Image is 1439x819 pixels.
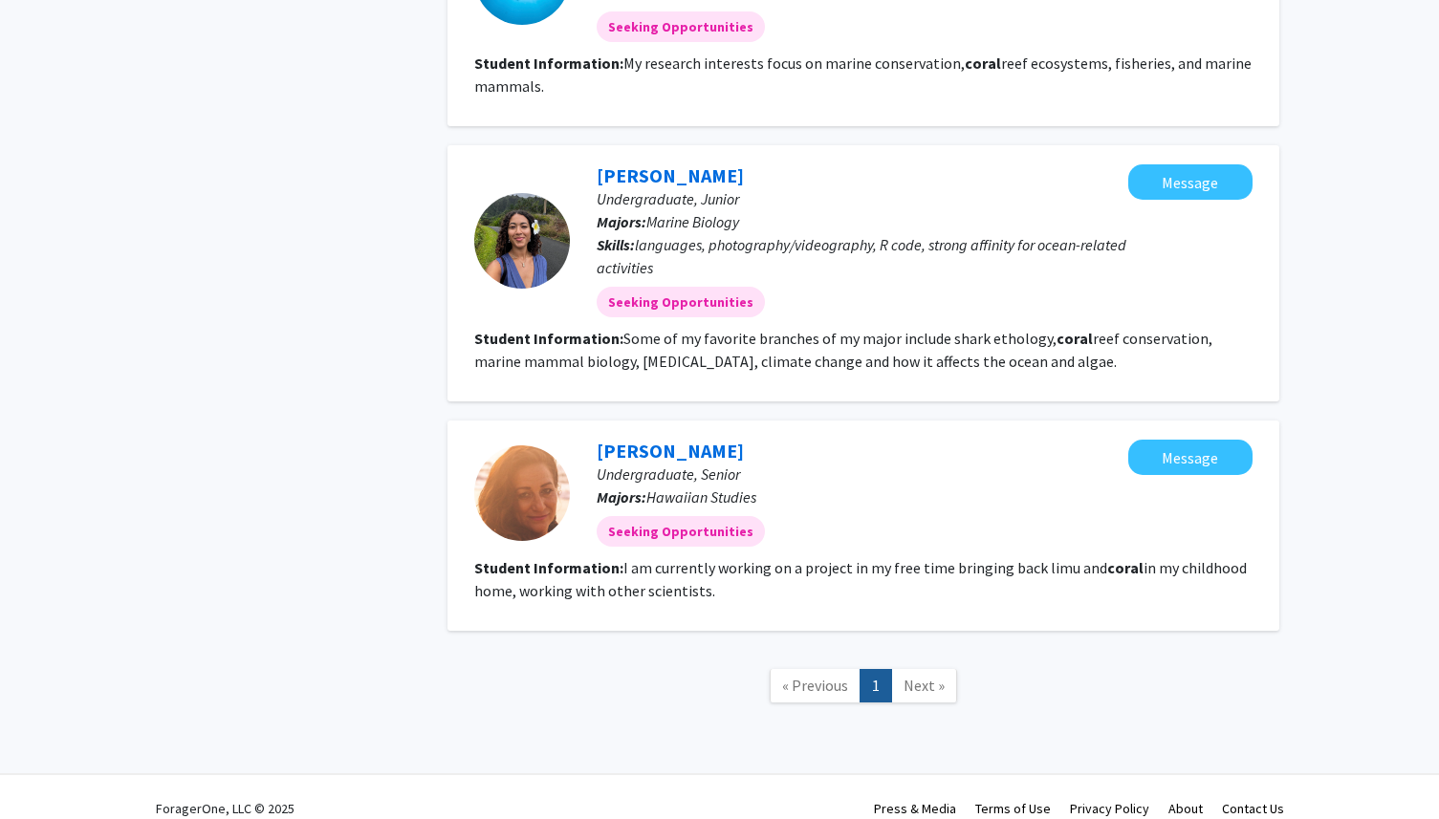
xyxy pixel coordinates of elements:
b: Student Information: [474,54,623,73]
mat-chip: Seeking Opportunities [597,516,765,547]
a: Terms of Use [975,800,1051,817]
mat-chip: Seeking Opportunities [597,287,765,317]
button: Message Inez Larson [1128,440,1253,475]
a: [PERSON_NAME] [597,163,744,187]
span: Undergraduate, Senior [597,464,740,484]
a: Previous Page [770,669,861,702]
b: Student Information: [474,329,623,348]
b: coral [1057,329,1093,348]
button: Message Mayara Schuerer [1128,164,1253,200]
a: Press & Media [874,800,956,817]
fg-read-more: I am currently working on a project in my free time bringing back limu and in my childhood home, ... [474,558,1247,600]
span: languages, photography/videography, R code, strong affinity for ocean-related activities [597,235,1126,277]
a: Contact Us [1222,800,1284,817]
fg-read-more: Some of my favorite branches of my major include shark ethology, reef conservation, marine mammal... [474,329,1212,371]
a: Next Page [891,669,957,702]
a: About [1168,800,1203,817]
b: Skills: [597,235,635,254]
mat-chip: Seeking Opportunities [597,11,765,42]
a: Privacy Policy [1070,800,1149,817]
span: Marine Biology [646,212,739,231]
b: Student Information: [474,558,623,577]
b: Majors: [597,487,646,506]
b: Majors: [597,212,646,231]
span: Next » [904,676,945,695]
span: Undergraduate, Junior [597,189,739,208]
nav: Page navigation [447,650,1279,727]
a: 1 [860,669,892,702]
b: coral [965,54,1001,73]
iframe: Chat [14,733,81,805]
fg-read-more: My research interests focus on marine conservation, reef ecosystems, fisheries, and marine mammals. [474,54,1252,96]
b: coral [1107,558,1144,577]
span: « Previous [782,676,848,695]
span: Hawaiian Studies [646,487,756,506]
a: [PERSON_NAME] [597,439,744,463]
